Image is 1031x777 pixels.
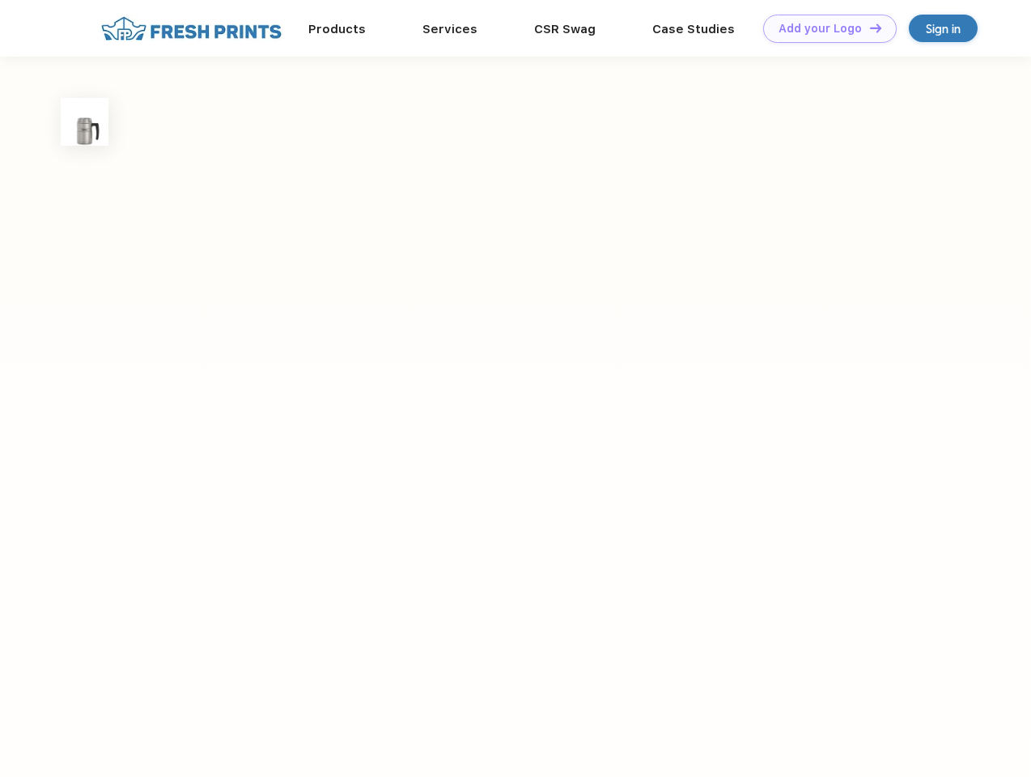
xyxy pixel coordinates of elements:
a: Sign in [909,15,978,42]
div: Add your Logo [779,22,862,36]
img: func=resize&h=100 [61,98,108,146]
div: Sign in [926,19,961,38]
a: Products [308,22,366,36]
img: fo%20logo%202.webp [96,15,286,43]
img: DT [870,23,881,32]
